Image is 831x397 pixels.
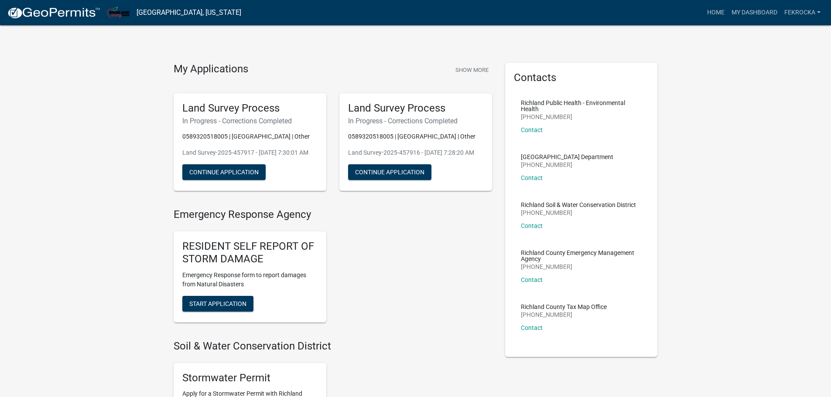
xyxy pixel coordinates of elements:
[174,340,492,353] h4: Soil & Water Conservation District
[781,4,824,21] a: FEKROCKA
[521,162,613,168] p: [PHONE_NUMBER]
[521,250,642,262] p: Richland County Emergency Management Agency
[182,148,318,157] p: Land Survey-2025-457917 - [DATE] 7:30:01 AM
[521,276,543,283] a: Contact
[182,117,318,125] h6: In Progress - Corrections Completed
[348,148,483,157] p: Land Survey-2025-457916 - [DATE] 7:28:20 AM
[452,63,492,77] button: Show More
[728,4,781,21] a: My Dashboard
[107,7,130,18] img: Richland County, Ohio
[182,296,253,312] button: Start Application
[514,71,649,84] h5: Contacts
[521,222,543,229] a: Contact
[174,63,248,76] h4: My Applications
[521,324,543,331] a: Contact
[521,114,642,120] p: [PHONE_NUMBER]
[521,154,613,160] p: [GEOGRAPHIC_DATA] Department
[521,264,642,270] p: [PHONE_NUMBER]
[189,300,246,307] span: Start Application
[182,164,266,180] button: Continue Application
[182,271,318,289] p: Emergency Response form to report damages from Natural Disasters
[348,102,483,115] h5: Land Survey Process
[521,304,607,310] p: Richland County Tax Map Office
[521,312,607,318] p: [PHONE_NUMBER]
[521,210,636,216] p: [PHONE_NUMBER]
[521,174,543,181] a: Contact
[348,164,431,180] button: Continue Application
[521,126,543,133] a: Contact
[348,132,483,141] p: 0589320518005 | [GEOGRAPHIC_DATA] | Other
[182,372,318,384] h5: Stormwater Permit
[174,208,492,221] h4: Emergency Response Agency
[137,5,241,20] a: [GEOGRAPHIC_DATA], [US_STATE]
[521,100,642,112] p: Richland Public Health - Environmental Health
[704,4,728,21] a: Home
[182,240,318,265] h5: RESIDENT SELF REPORT OF STORM DAMAGE
[348,117,483,125] h6: In Progress - Corrections Completed
[182,102,318,115] h5: Land Survey Process
[521,202,636,208] p: Richland Soil & Water Conservation District
[182,132,318,141] p: 0589320518005 | [GEOGRAPHIC_DATA] | Other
